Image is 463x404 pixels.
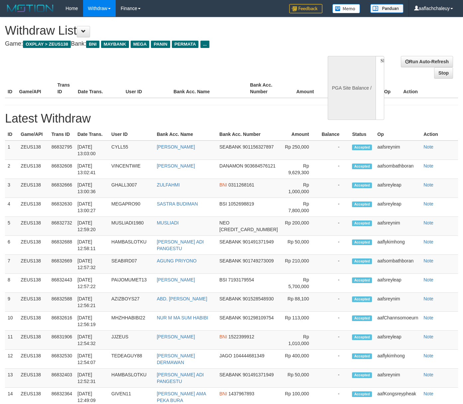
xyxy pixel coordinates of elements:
[18,312,49,331] td: ZEUS138
[352,258,372,264] span: Accepted
[375,255,421,274] td: aafsombathboran
[109,236,154,255] td: HAMBASLOTKU
[319,312,350,331] td: -
[109,141,154,160] td: CYLL55
[423,144,433,150] a: Note
[281,350,319,369] td: Rp 400,000
[75,179,109,198] td: [DATE] 13:00:36
[319,160,350,179] td: -
[352,391,372,397] span: Accepted
[328,56,376,120] div: PGA Site Balance /
[243,315,274,320] span: 901298109754
[49,293,75,312] td: 86832588
[243,239,274,244] span: 901491371949
[401,56,453,67] a: Run Auto-Refresh
[75,141,109,160] td: [DATE] 13:03:00
[5,112,458,125] h1: Latest Withdraw
[319,369,350,388] td: -
[49,312,75,331] td: 86832616
[219,227,278,232] span: [CREDIT_CARD_NUMBER]
[281,274,319,293] td: Rp 5,700,000
[228,182,254,188] span: 0311268161
[109,198,154,217] td: MEGAPRO90
[5,293,18,312] td: 9
[49,179,75,198] td: 86832666
[5,274,18,293] td: 8
[423,201,433,206] a: Note
[75,198,109,217] td: [DATE] 13:00:27
[55,79,75,98] th: Trans ID
[289,4,322,13] img: Feedback.jpg
[352,277,372,283] span: Accepted
[375,128,421,141] th: Op
[157,258,197,263] a: AGUNG PRIYONO
[75,293,109,312] td: [DATE] 12:56:21
[157,353,195,365] a: [PERSON_NAME] DERMAWAN
[219,144,241,150] span: SEABANK
[5,128,18,141] th: ID
[18,293,49,312] td: ZEUS138
[157,277,195,282] a: [PERSON_NAME]
[109,128,154,141] th: User ID
[281,293,319,312] td: Rp 88,100
[219,315,241,320] span: SEABANK
[319,141,350,160] td: -
[5,369,18,388] td: 13
[421,128,458,141] th: Action
[123,79,171,98] th: User ID
[219,296,241,301] span: SEABANK
[352,372,372,378] span: Accepted
[157,163,195,169] a: [PERSON_NAME]
[75,236,109,255] td: [DATE] 12:58:11
[109,331,154,350] td: JJZEUS
[109,255,154,274] td: SEABIRD07
[319,236,350,255] td: -
[109,179,154,198] td: GHALL3007
[18,331,49,350] td: ZEUS138
[151,41,170,48] span: PANIN
[219,239,241,244] span: SEABANK
[375,236,421,255] td: aaflykimhong
[247,79,286,98] th: Bank Acc. Number
[18,274,49,293] td: ZEUS138
[18,179,49,198] td: ZEUS138
[5,24,302,37] h1: Withdraw List
[281,369,319,388] td: Rp 50,000
[319,179,350,198] td: -
[18,160,49,179] td: ZEUS138
[281,160,319,179] td: Rp 9,629,300
[109,160,154,179] td: VINCENTWIE
[319,350,350,369] td: -
[423,353,433,358] a: Note
[18,255,49,274] td: ZEUS138
[171,79,247,98] th: Bank Acc. Name
[109,274,154,293] td: PAIJOMUMET13
[219,163,243,169] span: DANAMON
[75,369,109,388] td: [DATE] 12:52:31
[243,372,274,377] span: 901491371949
[157,201,198,206] a: SASTRA BUDIMAN
[352,145,372,150] span: Accepted
[172,41,199,48] span: PERMATA
[49,198,75,217] td: 86832630
[423,277,433,282] a: Note
[375,293,421,312] td: aafsreynim
[75,79,123,98] th: Date Trans.
[49,160,75,179] td: 86832608
[243,258,274,263] span: 901749273009
[281,217,319,236] td: Rp 200,000
[352,164,372,169] span: Accepted
[352,334,372,340] span: Accepted
[157,296,207,301] a: ABD. [PERSON_NAME]
[375,369,421,388] td: aafsreynim
[375,312,421,331] td: aafChannsomoeurn
[131,41,150,48] span: MEGA
[157,372,204,384] a: [PERSON_NAME] ADI PANGESTU
[228,277,254,282] span: 7193179554
[75,160,109,179] td: [DATE] 13:02:41
[157,182,180,188] a: ZULFAHMI
[423,296,433,301] a: Note
[423,182,433,188] a: Note
[219,258,241,263] span: SEABANK
[281,198,319,217] td: Rp 7,800,000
